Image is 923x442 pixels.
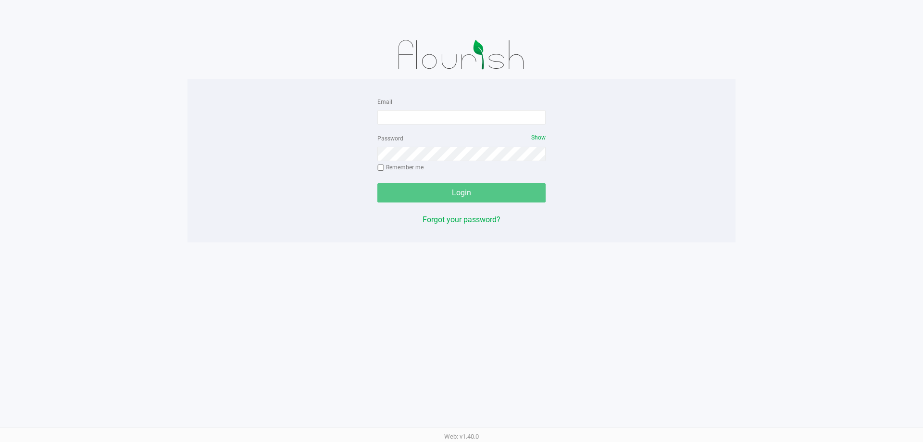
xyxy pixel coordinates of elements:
label: Email [377,98,392,106]
label: Password [377,134,403,143]
span: Web: v1.40.0 [444,433,479,440]
input: Remember me [377,164,384,171]
span: Show [531,134,546,141]
label: Remember me [377,163,424,172]
button: Forgot your password? [423,214,500,226]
